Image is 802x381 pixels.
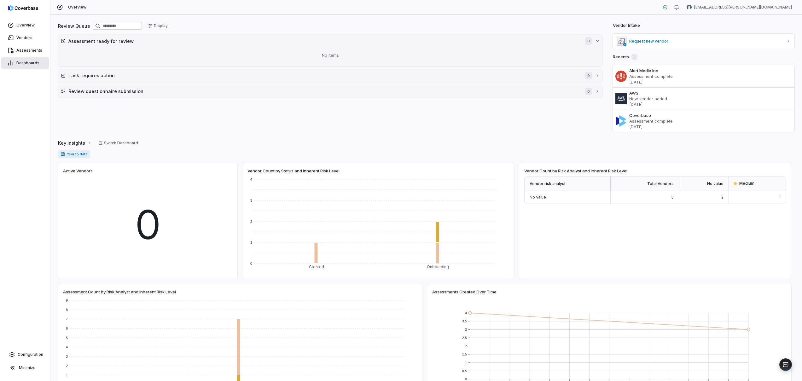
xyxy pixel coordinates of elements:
[66,355,68,358] text: 3
[61,47,600,64] div: No items
[58,35,602,47] button: Assessment ready for review0
[687,5,692,10] img: undefined undefined avatar
[613,22,640,29] h2: Vendor Intake
[585,72,592,79] span: 0
[18,352,43,357] span: Configuration
[250,240,252,244] text: 1
[135,195,161,255] span: 0
[58,136,92,150] a: Key Insights
[16,48,42,53] span: Assessments
[66,326,68,330] text: 6
[3,361,48,374] button: Minimize
[671,195,674,199] span: 3
[465,311,467,315] text: 4
[3,349,48,360] a: Configuration
[58,150,90,158] span: Year to date
[629,124,792,130] p: [DATE]
[779,195,781,199] span: 1
[694,5,792,10] span: [EMAIL_ADDRESS][PERSON_NAME][DOMAIN_NAME]
[8,5,38,11] img: logo-D7KZi-bG.svg
[739,181,754,186] span: Medium
[58,69,602,82] button: Task requires action0
[66,298,68,302] text: 9
[465,344,467,348] text: 2
[613,34,794,49] a: Request new vendor
[524,168,627,174] span: Vendor Count by Risk Analyst and Inherent Risk Level
[629,101,792,107] p: [DATE]
[68,72,578,79] h2: Task requires action
[585,88,592,95] span: 0
[462,369,467,373] text: 0.5
[58,140,85,146] span: Key Insights
[250,199,252,202] text: 3
[721,195,724,199] span: 2
[679,176,729,191] div: No value
[613,87,794,110] a: AWSNew vendor added[DATE]
[1,45,49,56] a: Assessments
[16,61,39,66] span: Dashboards
[66,373,68,377] text: 1
[16,35,32,40] span: Vendors
[250,220,252,223] text: 2
[68,38,578,44] h2: Assessment ready for review
[1,57,49,69] a: Dashboards
[629,96,792,101] p: New vendor added
[56,136,94,150] button: Key Insights
[66,317,68,321] text: 7
[247,168,340,174] span: Vendor Count by Status and Inherent Risk Level
[465,328,467,332] text: 3
[66,345,68,349] text: 4
[613,65,794,87] a: Alert Media IncAssessment complete[DATE]
[95,138,142,148] button: Switch Dashboard
[68,88,578,95] h2: Review questionnaire submission
[144,21,171,31] button: Display
[58,23,90,29] h2: Review Queue
[66,336,68,340] text: 5
[613,54,637,60] h2: Recents
[66,308,68,312] text: 8
[629,79,792,85] p: [DATE]
[58,85,602,98] button: Review questionnaire submission0
[631,54,637,60] span: 3
[683,3,796,12] button: undefined undefined avatar[EMAIL_ADDRESS][PERSON_NAME][DOMAIN_NAME]
[61,152,65,156] svg: Date range for report
[465,361,467,365] text: 1
[629,68,792,73] h3: Alert Media Inc
[525,176,611,191] div: Vendor risk analyst
[629,118,792,124] p: Assessment complete
[462,336,467,340] text: 2.5
[250,177,252,181] text: 4
[19,365,36,370] span: Minimize
[611,176,679,191] div: Total Vendors
[465,377,467,381] text: 0
[16,23,35,28] span: Overview
[629,39,784,44] span: Request new vendor
[250,262,252,265] text: 0
[629,90,792,96] h3: AWS
[1,20,49,31] a: Overview
[530,195,546,199] span: No Value
[585,37,592,45] span: 0
[63,289,176,295] span: Assessment Count by Risk Analyst and Inherent Risk Level
[68,5,86,10] span: Overview
[462,352,467,356] text: 1.5
[66,364,68,368] text: 2
[629,73,792,79] p: Assessment complete
[63,168,93,174] span: Active Vendors
[462,319,467,323] text: 3.5
[1,32,49,43] a: Vendors
[432,289,497,295] span: Assessments Created Over Time
[613,110,794,132] a: CoverbaseAssessment complete[DATE]
[629,113,792,118] h3: Coverbase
